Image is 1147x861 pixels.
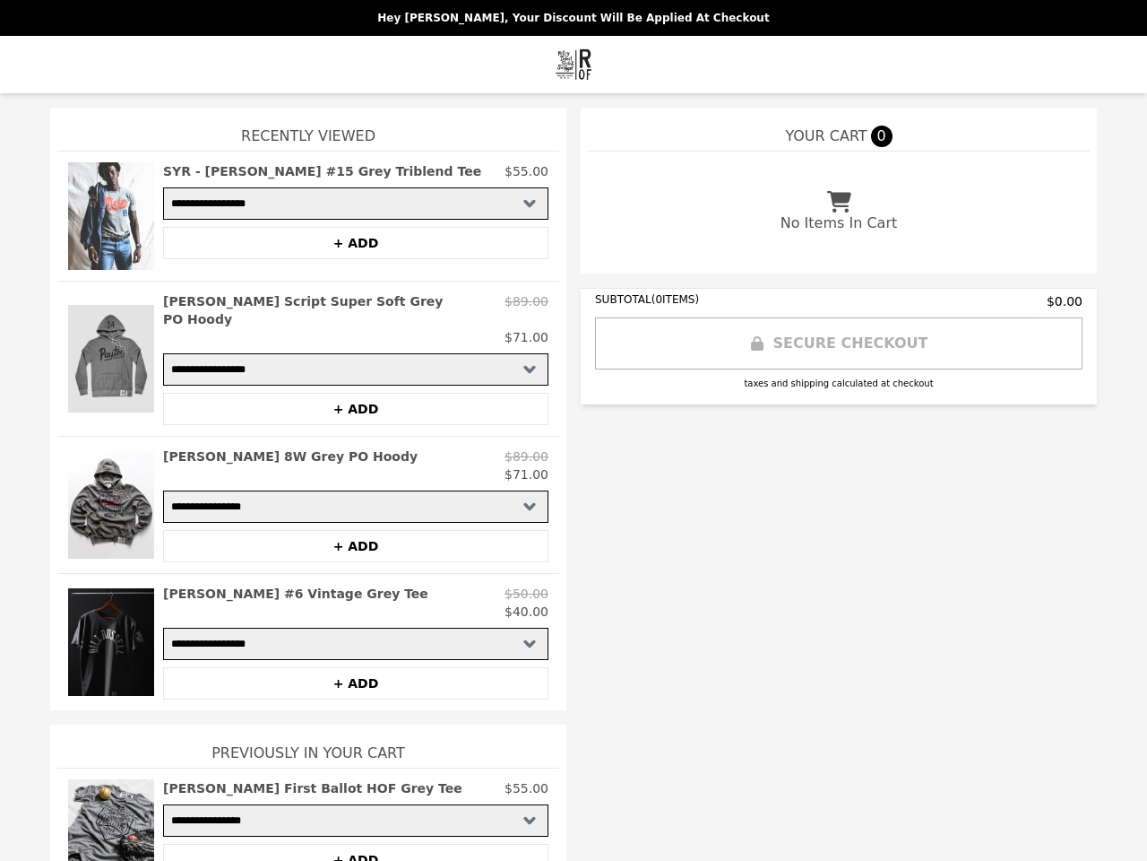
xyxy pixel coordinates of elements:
[595,377,1082,390] div: taxes and shipping calculated at checkout
[163,628,548,660] select: Select a product variant
[556,47,591,83] img: Brand Logo
[505,328,548,346] p: $71.00
[163,804,548,837] select: Select a product variant
[871,126,893,147] span: 0
[163,292,497,328] h2: [PERSON_NAME] Script Super Soft Grey PO Hoody
[68,292,154,425] img: Payton Script Super Soft Grey PO Hoody
[505,603,548,621] p: $40.00
[57,108,559,151] h1: Recently Viewed
[68,585,154,700] img: Bill Russell #6 Vintage Grey Tee
[505,162,548,180] p: $55.00
[68,162,154,270] img: SYR - Carmelo Anthony #15 Grey Triblend Tee
[163,779,462,797] h2: [PERSON_NAME] First Ballot HOF Grey Tee
[780,213,897,234] p: No Items In Cart
[163,585,428,603] h2: [PERSON_NAME] #6 Vintage Grey Tee
[68,448,154,562] img: Andre the Giant 8W Grey PO Hoody
[163,227,548,259] button: + ADD
[505,448,548,465] p: $89.00
[163,162,481,180] h2: SYR - [PERSON_NAME] #15 Grey Triblend Tee
[57,725,559,768] h1: Previously In Your Cart
[163,448,418,465] h2: [PERSON_NAME] 8W Grey PO Hoody
[163,353,548,386] select: Select a product variant
[11,11,1136,25] p: Hey [PERSON_NAME], your discount will be applied at checkout
[163,187,548,220] select: Select a product variant
[163,667,548,700] button: + ADD
[505,465,548,483] p: $71.00
[505,585,548,603] p: $50.00
[595,293,651,306] span: SUBTOTAL
[163,530,548,562] button: + ADD
[163,491,548,523] select: Select a product variant
[651,293,699,306] span: ( 0 ITEMS)
[163,393,548,425] button: + ADD
[505,292,548,328] p: $89.00
[785,126,867,147] span: YOUR CART
[505,779,548,797] p: $55.00
[1047,292,1082,310] span: $0.00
